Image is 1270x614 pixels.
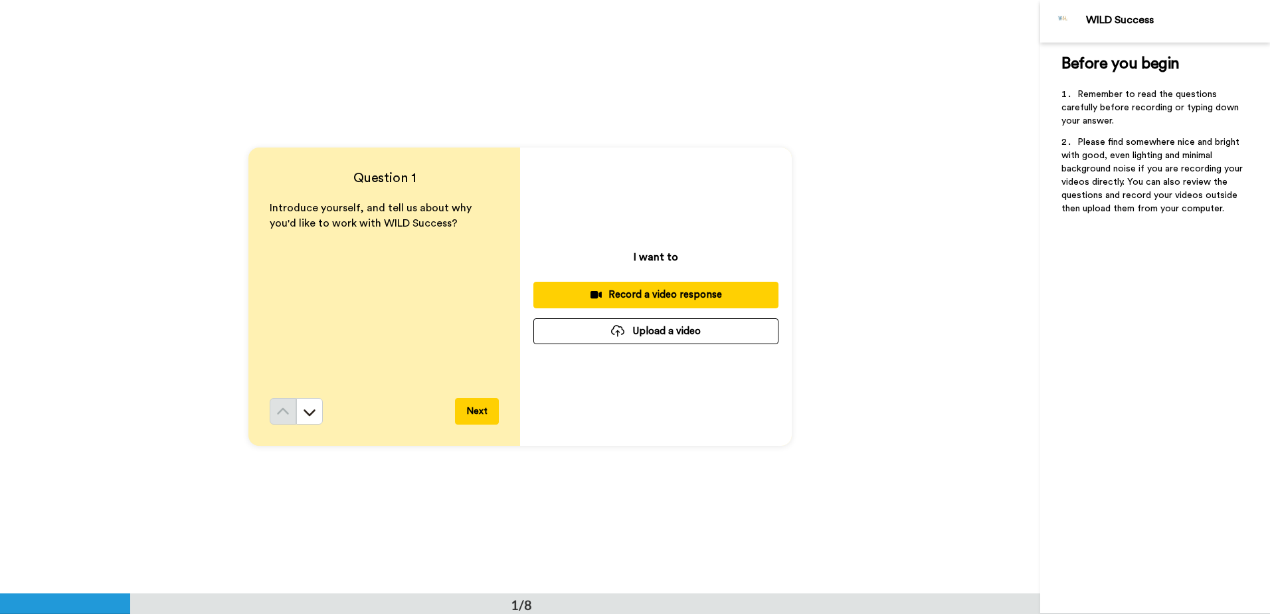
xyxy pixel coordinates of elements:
div: Record a video response [544,288,768,302]
img: Profile Image [1047,5,1079,37]
button: Upload a video [533,318,778,344]
button: Record a video response [533,282,778,308]
span: Please find somewhere nice and bright with good, even lighting and minimal background noise if yo... [1061,138,1245,213]
span: Before you begin [1061,56,1179,72]
p: I want to [634,249,678,265]
button: Next [455,398,499,425]
div: WILD Success [1086,14,1269,27]
div: 1/8 [490,595,553,614]
span: Introduce yourself, and tell us about why you'd like to work with WILD Success? [270,203,474,229]
span: Remember to read the questions carefully before recording or typing down your answer. [1061,90,1241,126]
h4: Question 1 [270,169,499,187]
